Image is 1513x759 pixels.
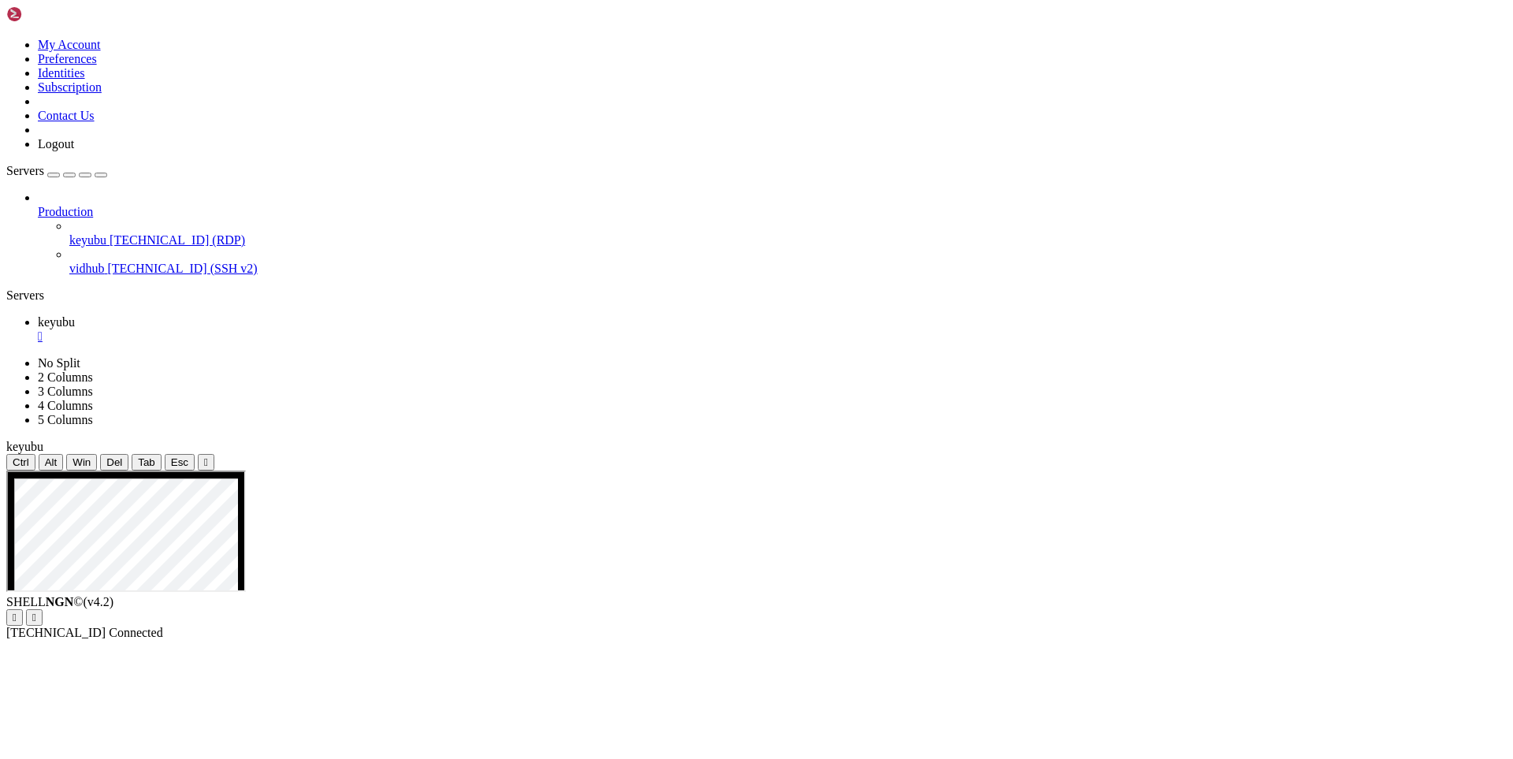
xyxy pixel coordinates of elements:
[6,626,106,639] span: [TECHNICAL_ID]
[38,370,93,384] a: 2 Columns
[38,205,93,218] span: Production
[72,456,91,468] span: Win
[6,164,107,177] a: Servers
[38,205,1507,219] a: Production
[39,454,64,471] button: Alt
[38,80,102,94] a: Subscription
[6,164,44,177] span: Servers
[38,315,1507,344] a: keyubu
[84,595,114,608] span: 4.2.0
[38,399,93,412] a: 4 Columns
[6,609,23,626] button: 
[6,595,113,608] span: SHELL ©
[165,454,195,471] button: Esc
[38,413,93,426] a: 5 Columns
[46,595,74,608] b: NGN
[38,66,85,80] a: Identities
[13,456,29,468] span: Ctrl
[38,356,80,370] a: No Split
[38,38,101,51] a: My Account
[110,233,245,247] span: [TECHNICAL_ID] (RDP)
[138,456,155,468] span: Tab
[38,52,97,65] a: Preferences
[38,191,1507,276] li: Production
[204,456,208,468] div: 
[26,609,43,626] button: 
[69,262,1507,276] a: vidhub [TECHNICAL_ID] (SSH v2)
[109,626,162,639] span: Connected
[107,262,257,275] span: [TECHNICAL_ID] (SSH v2)
[132,454,162,471] button: Tab
[32,612,36,623] div: 
[6,440,43,453] span: keyubu
[6,454,35,471] button: Ctrl
[38,329,1507,344] a: 
[69,233,1507,247] a: keyubu [TECHNICAL_ID] (RDP)
[198,454,214,471] button: 
[45,456,58,468] span: Alt
[69,219,1507,247] li: keyubu [TECHNICAL_ID] (RDP)
[38,137,74,151] a: Logout
[6,288,1507,303] div: Servers
[69,233,106,247] span: keyubu
[69,262,104,275] span: vidhub
[100,454,128,471] button: Del
[106,456,122,468] span: Del
[13,612,17,623] div: 
[38,385,93,398] a: 3 Columns
[66,454,97,471] button: Win
[38,109,95,122] a: Contact Us
[38,315,75,329] span: keyubu
[171,456,188,468] span: Esc
[6,6,97,22] img: Shellngn
[69,247,1507,276] li: vidhub [TECHNICAL_ID] (SSH v2)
